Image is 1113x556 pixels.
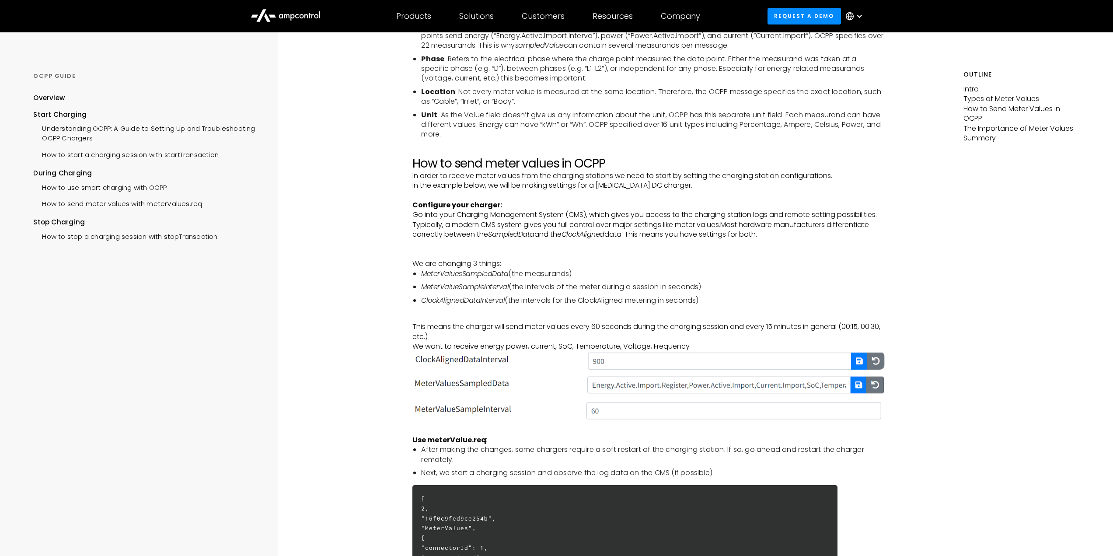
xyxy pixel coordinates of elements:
[488,229,534,239] em: SampledData
[522,11,565,21] div: Customers
[33,93,65,103] div: Overview
[412,426,885,435] p: ‍
[412,322,885,351] p: This means the charger will send meter values every 60 seconds during the charging session and ev...
[396,11,431,21] div: Products
[421,54,444,64] strong: Phase
[421,54,885,84] li: : Refers to the electrical phase where the charge point measured the data point. Either the measu...
[412,210,885,259] p: Go into your Charging Management System (CMS), which gives you access to the charging station log...
[963,133,1080,143] p: Summary
[661,11,700,21] div: Company
[421,87,885,107] li: : Not every meter value is measured at the same location. Therefore, the OCPP message specifies t...
[421,295,505,305] em: ClockAlignedDataInterval
[963,104,1080,124] p: How to Send Meter Values in OCPP
[963,84,1080,94] p: Intro
[421,269,885,279] li: (the measurands)
[593,11,633,21] div: Resources
[33,146,219,162] a: How to start a charging session with startTransaction
[459,11,494,21] div: Solutions
[412,171,885,181] p: In order to receive meter values from the charging stations we need to start by setting the charg...
[412,200,502,210] strong: Configure your charger:
[421,110,437,120] strong: Unit
[33,93,65,109] a: Overview
[421,296,885,305] li: (the intervals for the ClockAligned metering in seconds)
[421,468,885,478] li: Next, we start a charging session and observe the log data on the CMS (if possible)
[33,195,202,211] a: How to send meter values with meterValues.req
[421,282,509,292] em: MeterValueSampleInterval
[562,229,604,239] em: ClockAligned
[412,352,885,370] img: OCPP ClockAlignedDataInterval (the intervals for the ClockAligned metering in seconds)
[412,435,488,445] strong: Use meterValue.req
[412,147,885,156] p: ‍
[421,87,455,97] strong: Location
[412,400,885,421] img: OCPP MeterValueSampleInterval (the intervals of the meter during a session in seconds)
[412,312,885,322] p: ‍
[963,94,1080,104] p: Types of Meter Values
[421,269,508,279] em: MeterValuesSampledData
[412,156,885,171] h2: How to send meter values in OCPP
[412,259,885,269] p: We are changing 3 things:
[412,374,885,396] img: OCPP MeterValuesSampledData (the measurands)
[421,445,885,465] li: After making the changes, some chargers require a soft restart of the charging station. If so, go...
[515,40,564,50] em: sampledValue
[33,178,167,195] a: How to use smart charging with OCPP
[33,217,256,227] div: Stop Charging
[412,181,885,190] p: In the example below, we will be making settings for a [MEDICAL_DATA] DC charger.
[421,110,885,140] li: : As the Value field doesn’t give us any information about the unit, OCPP has this separate unit ...
[33,119,256,146] a: Understanding OCPP: A Guide to Setting Up and Troubleshooting OCPP Chargers
[33,227,217,244] a: How to stop a charging session with stopTransaction
[768,8,841,24] a: Request a demo
[412,191,885,200] p: ‍
[486,435,488,445] em: :
[421,282,885,292] li: (the intervals of the meter during a session in seconds)
[33,168,256,178] div: During Charging
[33,110,256,119] div: Start Charging
[963,124,1080,133] p: The Importance of Meter Values
[33,72,256,80] div: OCPP GUIDE
[421,21,885,50] li: : Refers to the type of measurement. In other words, it tells us what type of value we are receiv...
[963,70,1080,79] h5: Outline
